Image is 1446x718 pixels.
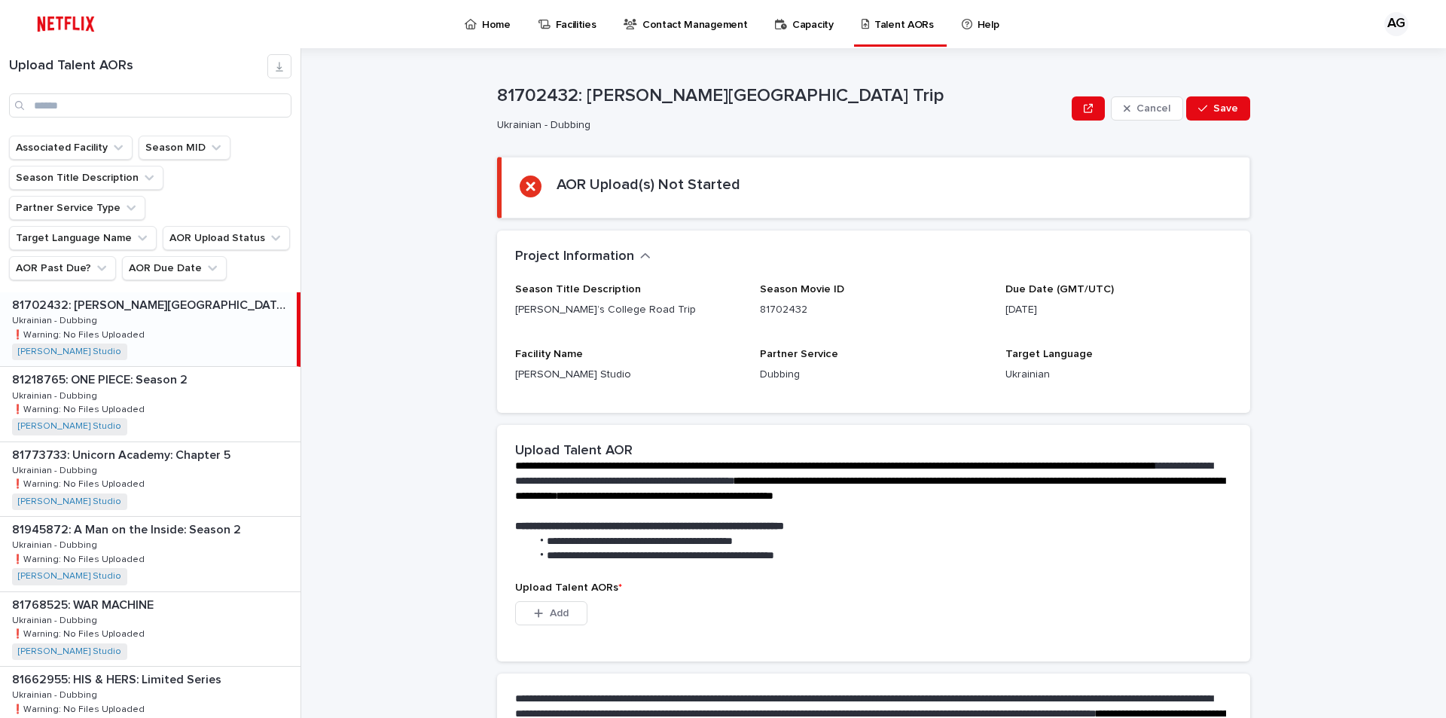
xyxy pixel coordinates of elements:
p: 81768525: WAR MACHINE [12,595,157,613]
img: ifQbXi3ZQGMSEF7WDB7W [30,9,102,39]
a: [PERSON_NAME] Studio [18,421,121,432]
p: Ukrainian - Dubbing [12,687,100,701]
button: Cancel [1111,96,1183,121]
p: Ukrainian - Dubbing [12,537,100,551]
p: 81945872: A Man on the Inside: Season 2 [12,520,244,537]
p: Dubbing [760,367,987,383]
button: Project Information [515,249,651,265]
p: 81702432: [PERSON_NAME][GEOGRAPHIC_DATA] Trip [12,295,294,313]
span: Season Movie ID [760,284,844,295]
p: ❗️Warning: No Files Uploaded [12,402,148,415]
p: 81702432: [PERSON_NAME][GEOGRAPHIC_DATA] Trip [497,85,1066,107]
p: Ukrainian - Dubbing [12,313,100,326]
span: Season Title Description [515,284,641,295]
p: Ukrainian - Dubbing [497,119,1060,132]
span: Cancel [1136,103,1170,114]
input: Search [9,93,291,118]
span: Save [1213,103,1238,114]
p: Ukrainian - Dubbing [12,463,100,476]
span: Partner Service [760,349,838,359]
span: Facility Name [515,349,583,359]
p: Ukrainian - Dubbing [12,613,100,626]
button: Save [1186,96,1250,121]
h1: Upload Talent AORs [9,58,267,75]
a: [PERSON_NAME] Studio [18,646,121,657]
button: Add [515,601,587,625]
p: ❗️Warning: No Files Uploaded [12,476,148,490]
p: ❗️Warning: No Files Uploaded [12,626,148,640]
a: [PERSON_NAME] Studio [18,571,121,582]
h2: Upload Talent AOR [515,443,633,460]
a: [PERSON_NAME] Studio [18,496,121,507]
p: ❗️Warning: No Files Uploaded [12,327,148,341]
p: 81702432 [760,302,987,318]
h2: Project Information [515,249,634,265]
div: AG [1384,12,1408,36]
p: ❗️Warning: No Files Uploaded [12,701,148,715]
span: Upload Talent AORs [515,582,622,593]
button: AOR Past Due? [9,256,116,280]
button: Associated Facility [9,136,133,160]
span: Target Language [1005,349,1093,359]
p: Ukrainian - Dubbing [12,388,100,402]
p: 81662955: HIS & HERS: Limited Series [12,670,224,687]
p: [PERSON_NAME]’s College Road Trip [515,302,742,318]
button: Target Language Name [9,226,157,250]
button: Season Title Description [9,166,163,190]
p: ❗️Warning: No Files Uploaded [12,551,148,565]
button: AOR Upload Status [163,226,290,250]
a: [PERSON_NAME] Studio [18,347,121,357]
span: Due Date (GMT/UTC) [1005,284,1114,295]
button: Partner Service Type [9,196,145,220]
p: 81773733: Unicorn Academy: Chapter 5 [12,445,233,463]
p: [PERSON_NAME] Studio [515,367,742,383]
p: 81218765: ONE PIECE: Season 2 [12,370,191,387]
button: Season MID [139,136,230,160]
p: [DATE] [1005,302,1232,318]
span: Add [550,608,569,619]
button: AOR Due Date [122,256,227,280]
p: Ukrainian [1005,367,1232,383]
h2: AOR Upload(s) Not Started [557,176,740,194]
